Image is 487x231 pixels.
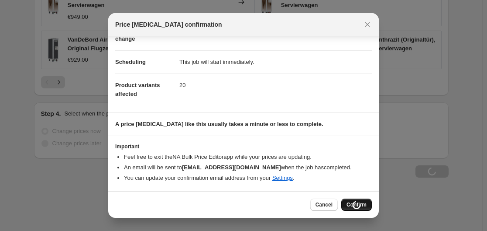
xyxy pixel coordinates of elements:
button: Close [361,18,374,31]
h3: Important [115,143,372,150]
dd: This job will start immediately. [179,50,372,73]
li: Feel free to exit the NA Bulk Price Editor app while your prices are updating. [124,153,372,161]
li: An email will be sent to when the job has completed . [124,163,372,172]
b: [EMAIL_ADDRESS][DOMAIN_NAME] [182,164,281,171]
span: Price [MEDICAL_DATA] confirmation [115,20,222,29]
li: You can update your confirmation email address from your . [124,174,372,182]
button: Cancel [310,199,338,211]
span: Cancel [316,201,333,208]
b: A price [MEDICAL_DATA] like this usually takes a minute or less to complete. [115,121,323,127]
dd: 20 [179,73,372,97]
span: Scheduling [115,59,146,65]
a: Settings [272,175,293,181]
span: Product variants affected [115,82,160,97]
